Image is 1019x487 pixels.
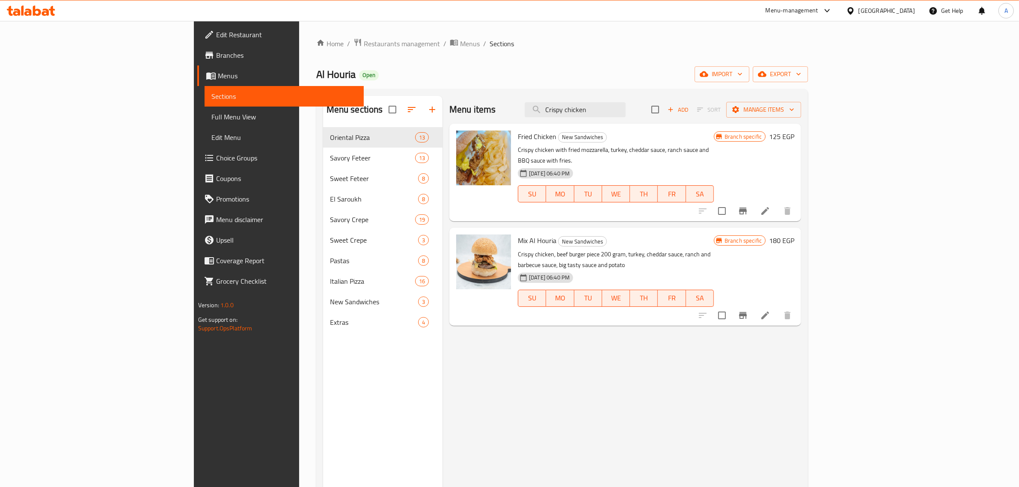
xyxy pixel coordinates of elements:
[330,276,415,286] span: Italian Pizza
[216,276,357,286] span: Grocery Checklist
[418,194,429,204] div: items
[416,154,428,162] span: 13
[197,230,364,250] a: Upsell
[419,318,428,327] span: 4
[518,249,714,270] p: Crispy chicken, beef burger piece 200 gram, turkey, cheddar sauce, ranch and barbecue sauce, big ...
[658,290,686,307] button: FR
[416,134,428,142] span: 13
[330,214,415,225] div: Savory Crepe
[574,185,602,202] button: TU
[602,290,630,307] button: WE
[216,214,357,225] span: Menu disclaimer
[558,132,607,143] div: New Sandwiches
[330,255,418,266] span: Pastas
[701,69,743,80] span: import
[197,24,364,45] a: Edit Restaurant
[558,236,607,246] div: New Sandwiches
[456,131,511,185] img: Fried Chicken
[760,69,801,80] span: export
[218,71,357,81] span: Menus
[197,250,364,271] a: Coverage Report
[692,103,726,116] span: Select section first
[546,185,574,202] button: MO
[330,173,418,184] span: Sweet Feteer
[211,132,357,143] span: Edit Menu
[859,6,915,15] div: [GEOGRAPHIC_DATA]
[323,291,443,312] div: New Sandwiches3
[574,290,602,307] button: TU
[664,103,692,116] button: Add
[630,290,658,307] button: TH
[664,103,692,116] span: Add item
[330,297,418,307] span: New Sandwiches
[777,305,798,326] button: delete
[695,66,749,82] button: import
[354,38,440,49] a: Restaurants management
[658,185,686,202] button: FR
[216,153,357,163] span: Choice Groups
[1004,6,1008,15] span: A
[415,153,429,163] div: items
[198,323,253,334] a: Support.OpsPlatform
[416,216,428,224] span: 19
[197,148,364,168] a: Choice Groups
[686,290,714,307] button: SA
[330,235,418,245] span: Sweet Crepe
[686,185,714,202] button: SA
[550,292,570,304] span: MO
[733,201,753,221] button: Branch-specific-item
[443,39,446,49] li: /
[460,39,480,49] span: Menus
[330,132,415,143] span: Oriental Pizza
[323,189,443,209] div: El Saroukh8
[689,188,710,200] span: SA
[419,257,428,265] span: 8
[550,188,570,200] span: MO
[418,235,429,245] div: items
[415,276,429,286] div: items
[211,112,357,122] span: Full Menu View
[633,292,654,304] span: TH
[578,292,599,304] span: TU
[726,102,801,118] button: Manage items
[661,292,682,304] span: FR
[323,312,443,333] div: Extras4
[646,101,664,119] span: Select section
[606,292,627,304] span: WE
[330,194,418,204] div: El Saroukh
[760,206,770,216] a: Edit menu item
[197,65,364,86] a: Menus
[330,317,418,327] div: Extras
[220,300,234,311] span: 1.0.0
[733,305,753,326] button: Branch-specific-item
[559,237,606,246] span: New Sandwiches
[383,101,401,119] span: Select all sections
[323,230,443,250] div: Sweet Crepe3
[769,131,794,143] h6: 125 EGP
[760,310,770,321] a: Edit menu item
[526,273,573,282] span: [DATE] 06:40 PM
[713,202,731,220] span: Select to update
[419,195,428,203] span: 8
[197,189,364,209] a: Promotions
[689,292,710,304] span: SA
[323,168,443,189] div: Sweet Feteer8
[198,300,219,311] span: Version:
[483,39,486,49] li: /
[205,107,364,127] a: Full Menu View
[578,188,599,200] span: TU
[323,127,443,148] div: Oriental Pizza13
[323,250,443,271] div: Pastas8
[606,188,627,200] span: WE
[415,132,429,143] div: items
[316,38,808,49] nav: breadcrumb
[769,235,794,246] h6: 180 EGP
[323,124,443,336] nav: Menu sections
[419,236,428,244] span: 3
[216,30,357,40] span: Edit Restaurant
